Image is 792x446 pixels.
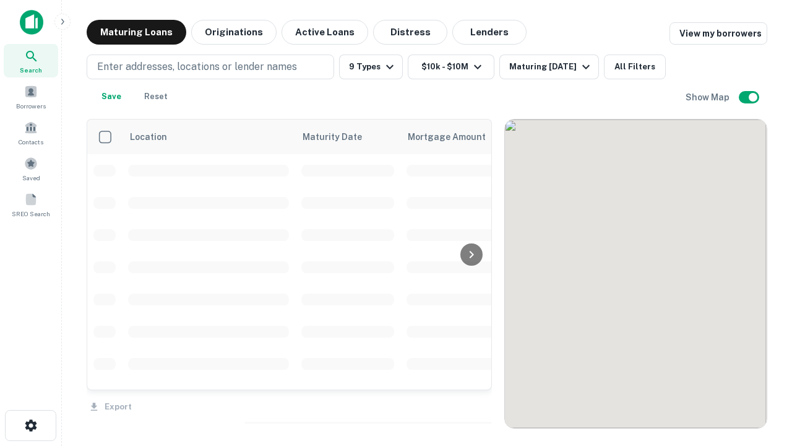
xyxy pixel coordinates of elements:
button: All Filters [604,55,666,79]
span: Mortgage Amount [408,129,502,144]
button: $10k - $10M [408,55,494,79]
th: Location [122,120,295,154]
span: Saved [22,173,40,183]
button: 9 Types [339,55,403,79]
a: SREO Search [4,188,58,221]
span: Borrowers [16,101,46,111]
button: Reset [136,84,176,109]
a: Contacts [4,116,58,149]
a: Search [4,44,58,77]
button: Maturing Loans [87,20,186,45]
span: Search [20,65,42,75]
th: Maturity Date [295,120,400,154]
p: Enter addresses, locations or lender names [97,59,297,74]
span: SREO Search [12,209,50,219]
img: capitalize-icon.png [20,10,43,35]
button: Distress [373,20,447,45]
iframe: Chat Widget [730,347,792,406]
span: Maturity Date [303,129,378,144]
a: Borrowers [4,80,58,113]
div: Maturing [DATE] [509,59,593,74]
a: Saved [4,152,58,185]
button: Originations [191,20,277,45]
span: Contacts [19,137,43,147]
button: Save your search to get updates of matches that match your search criteria. [92,84,131,109]
button: Active Loans [282,20,368,45]
div: 0 0 [505,120,767,428]
button: Maturing [DATE] [499,55,599,79]
button: Enter addresses, locations or lender names [87,55,334,79]
span: Location [129,129,167,144]
th: Mortgage Amount [400,120,536,154]
a: View my borrowers [669,22,767,45]
button: Lenders [452,20,527,45]
h6: Show Map [686,90,731,104]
